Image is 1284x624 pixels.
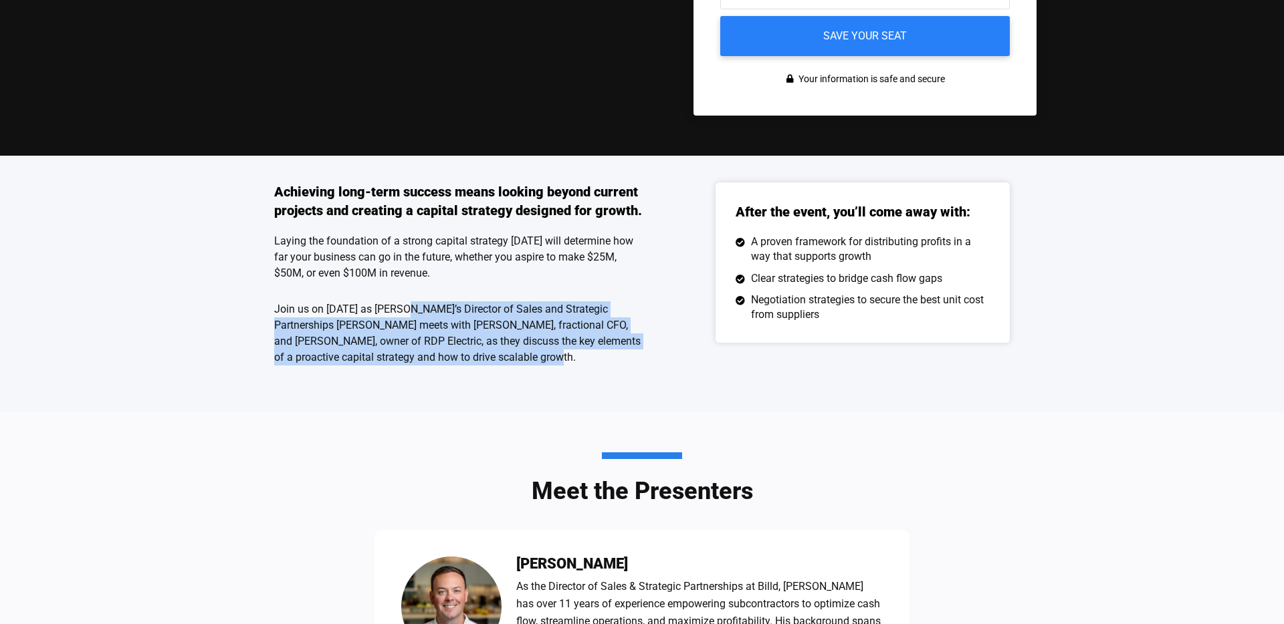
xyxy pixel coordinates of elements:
[516,557,883,571] h3: [PERSON_NAME]
[274,301,642,365] p: Join us on [DATE] as [PERSON_NAME]’s Director of Sales and Strategic Partnerships [PERSON_NAME] m...
[274,233,642,281] p: Laying the foundation of a strong capital strategy [DATE] will determine how far your business ca...
[274,182,642,220] h3: Achieving long-term success means looking beyond current projects and creating a capital strategy...
[748,293,990,323] span: Negotiation strategies to secure the best unit cost from suppliers
[720,16,1010,56] input: Save your seat
[795,69,945,89] span: Your information is safe and secure
[736,202,990,221] h3: After the event, you’ll come away with:
[748,235,990,265] span: A proven framework for distributing profits in a way that supports growth
[532,452,753,503] h3: Meet the Presenters
[748,271,942,286] span: Clear strategies to bridge cash flow gaps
